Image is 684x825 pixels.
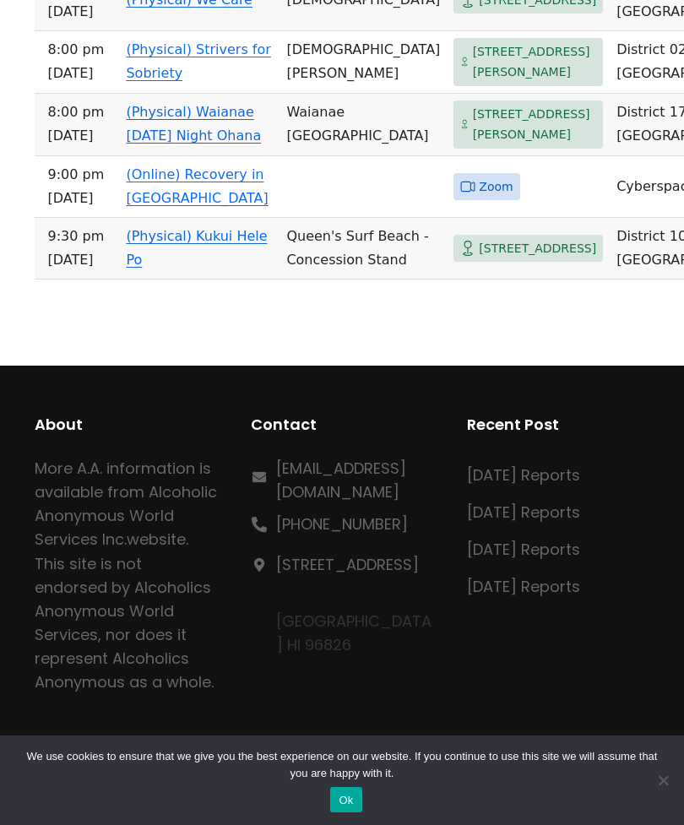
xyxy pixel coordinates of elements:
a: [DATE] Reports [467,568,649,605]
span: [STREET_ADDRESS][PERSON_NAME] [473,104,597,145]
span: We use cookies to ensure that we give you the best experience on our website. If you continue to ... [25,748,659,782]
h2: Recent Post [467,413,649,437]
p: More A.A. information is available from Alcoholic Anonymous World Services Inc. . This site is no... [35,457,217,694]
span: Zoom [479,176,513,198]
a: [DATE] Reports [467,531,649,568]
span: [STREET_ADDRESS][PERSON_NAME] [473,41,597,83]
h2: Contact [251,413,433,437]
a: [PHONE_NUMBER] [276,504,408,545]
a: (Physical) Waianae [DATE] Night Ohana [126,104,261,144]
span: 9:30 PM [48,225,113,248]
td: Waianae [GEOGRAPHIC_DATA] [280,94,447,156]
h2: About [35,413,217,437]
span: [STREET_ADDRESS] [479,238,596,259]
td: Queen's Surf Beach - Concession Stand [280,218,447,280]
span: [DATE] [48,62,113,85]
td: [DEMOGRAPHIC_DATA][PERSON_NAME] [280,31,447,94]
a: (Online) Recovery in [GEOGRAPHIC_DATA] [126,166,268,206]
button: Ok [330,787,361,812]
a: [DATE] Reports [467,457,649,494]
span: 8:00 PM [48,100,113,124]
a: (Physical) Strivers for Sobriety [126,41,270,81]
a: [DATE] Reports [467,494,649,531]
span: No [654,772,671,789]
a: [STREET_ADDRESS] [276,545,433,585]
span: 8:00 PM [48,38,113,62]
span: [DATE] [48,248,113,272]
a: [EMAIL_ADDRESS][DOMAIN_NAME] [276,457,433,504]
a: website [127,529,186,550]
span: [DATE] [48,124,113,148]
a: (Physical) Kukui Hele Po [126,228,267,268]
span: 9:00 PM [48,163,113,187]
span: [DATE] [48,187,113,210]
p: [GEOGRAPHIC_DATA] HI 96826 [276,545,433,656]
